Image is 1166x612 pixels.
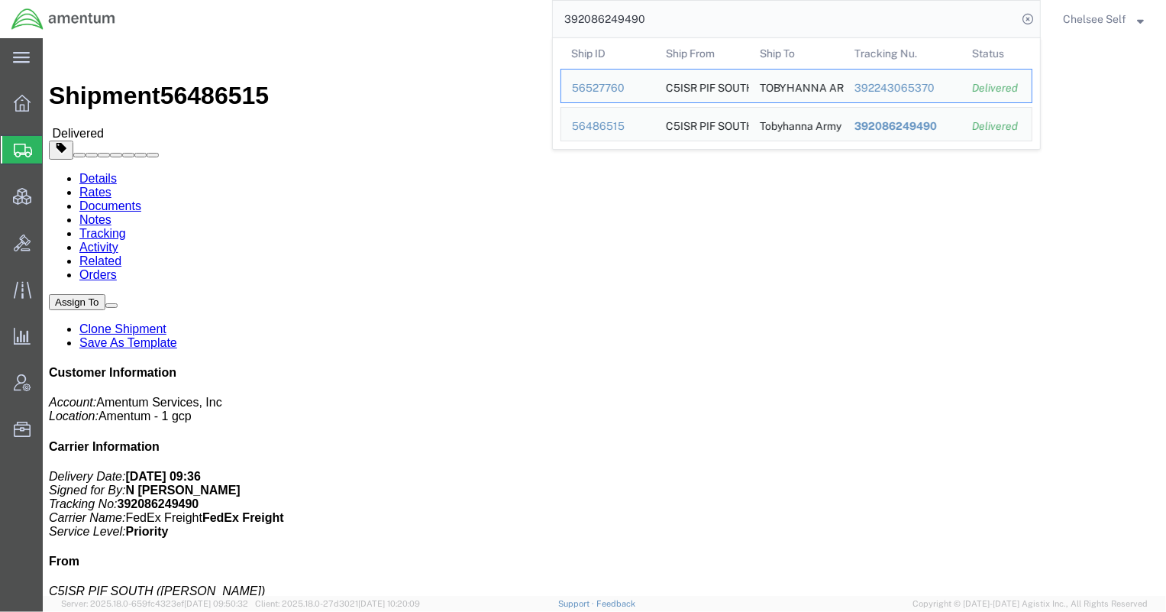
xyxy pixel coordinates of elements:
span: Copyright © [DATE]-[DATE] Agistix Inc., All Rights Reserved [912,597,1148,610]
div: Delivered [972,80,1021,96]
div: TOBYHANNA ARMY DEPOT W90CGG [760,70,833,102]
span: 392086249490 [854,120,937,132]
div: C5ISR PIF SOUTH [666,108,739,141]
span: [DATE] 09:50:32 [184,599,248,608]
div: 392243065370 [854,80,951,96]
span: Server: 2025.18.0-659fc4323ef [61,599,248,608]
th: Ship To [749,38,844,69]
a: Support [558,599,596,608]
div: Delivered [972,118,1021,134]
img: logo [11,8,116,31]
th: Ship From [655,38,750,69]
div: Tobyhanna Army Depot W90CGG [760,108,833,141]
input: Search for shipment number, reference number [553,1,1017,37]
div: 392086249490 [854,118,951,134]
iframe: FS Legacy Container [43,38,1166,596]
a: Feedback [596,599,635,608]
th: Ship ID [560,38,655,69]
th: Tracking Nu. [844,38,962,69]
span: Chelsee Self [1063,11,1126,28]
table: Search Results [560,38,1040,149]
div: 56486515 [572,118,644,134]
div: C5ISR PIF SOUTH [666,70,739,102]
th: Status [961,38,1032,69]
span: Client: 2025.18.0-27d3021 [255,599,420,608]
span: [DATE] 10:20:09 [358,599,420,608]
div: 56527760 [572,80,644,96]
button: Chelsee Self [1062,10,1145,28]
